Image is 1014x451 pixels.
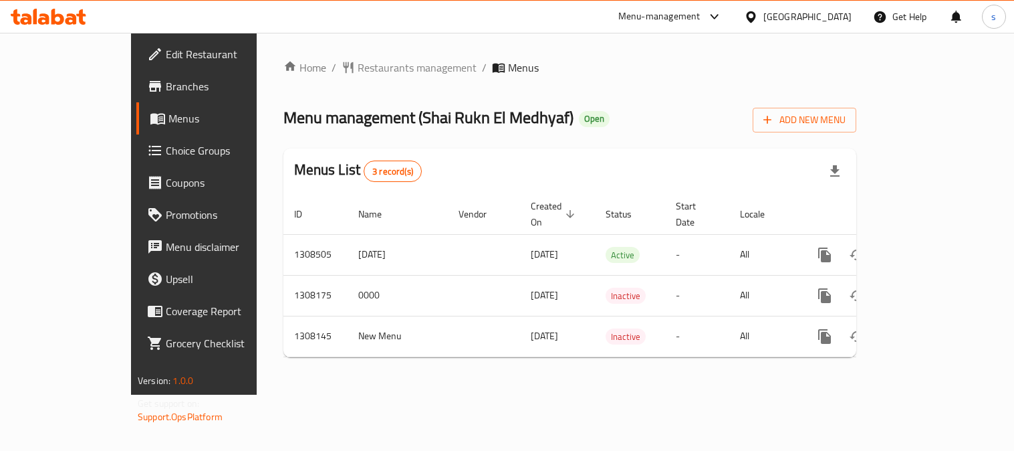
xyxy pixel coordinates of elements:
[459,206,504,222] span: Vendor
[809,239,841,271] button: more
[166,143,289,159] span: Choice Groups
[763,112,846,128] span: Add New Menu
[136,295,300,327] a: Coverage Report
[283,194,948,357] table: enhanced table
[172,372,193,389] span: 1.0.0
[294,160,422,182] h2: Menus List
[676,198,713,230] span: Start Date
[166,335,289,351] span: Grocery Checklist
[136,70,300,102] a: Branches
[819,155,851,187] div: Export file
[294,206,320,222] span: ID
[579,111,610,127] div: Open
[606,329,646,345] span: Inactive
[798,194,948,235] th: Actions
[166,303,289,319] span: Coverage Report
[166,239,289,255] span: Menu disclaimer
[136,167,300,199] a: Coupons
[753,108,856,132] button: Add New Menu
[531,286,558,304] span: [DATE]
[841,321,873,353] button: Change Status
[136,134,300,167] a: Choice Groups
[138,372,170,389] span: Version:
[665,316,729,357] td: -
[136,263,300,295] a: Upsell
[579,113,610,124] span: Open
[508,60,539,76] span: Menus
[531,246,558,263] span: [DATE]
[136,38,300,70] a: Edit Restaurant
[665,275,729,316] td: -
[348,234,448,275] td: [DATE]
[618,9,701,25] div: Menu-management
[166,271,289,287] span: Upsell
[348,275,448,316] td: 0000
[763,9,852,24] div: [GEOGRAPHIC_DATA]
[283,60,856,76] nav: breadcrumb
[283,275,348,316] td: 1308175
[364,165,421,178] span: 3 record(s)
[665,234,729,275] td: -
[166,175,289,191] span: Coupons
[358,60,477,76] span: Restaurants management
[283,60,326,76] a: Home
[740,206,782,222] span: Locale
[348,316,448,357] td: New Menu
[531,327,558,345] span: [DATE]
[809,280,841,312] button: more
[364,161,422,182] div: Total records count
[136,327,300,359] a: Grocery Checklist
[136,231,300,263] a: Menu disclaimer
[729,234,798,275] td: All
[168,110,289,126] span: Menus
[606,329,646,345] div: Inactive
[283,102,574,132] span: Menu management ( Shai Rukn El Medhyaf )
[606,206,649,222] span: Status
[729,275,798,316] td: All
[991,9,996,24] span: s
[729,316,798,357] td: All
[841,239,873,271] button: Change Status
[841,280,873,312] button: Change Status
[482,60,487,76] li: /
[138,395,199,412] span: Get support on:
[283,316,348,357] td: 1308145
[166,78,289,94] span: Branches
[358,206,399,222] span: Name
[332,60,336,76] li: /
[136,199,300,231] a: Promotions
[136,102,300,134] a: Menus
[606,288,646,304] span: Inactive
[166,46,289,62] span: Edit Restaurant
[606,248,640,263] span: Active
[809,321,841,353] button: more
[166,207,289,223] span: Promotions
[531,198,579,230] span: Created On
[138,408,223,426] a: Support.OpsPlatform
[283,234,348,275] td: 1308505
[342,60,477,76] a: Restaurants management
